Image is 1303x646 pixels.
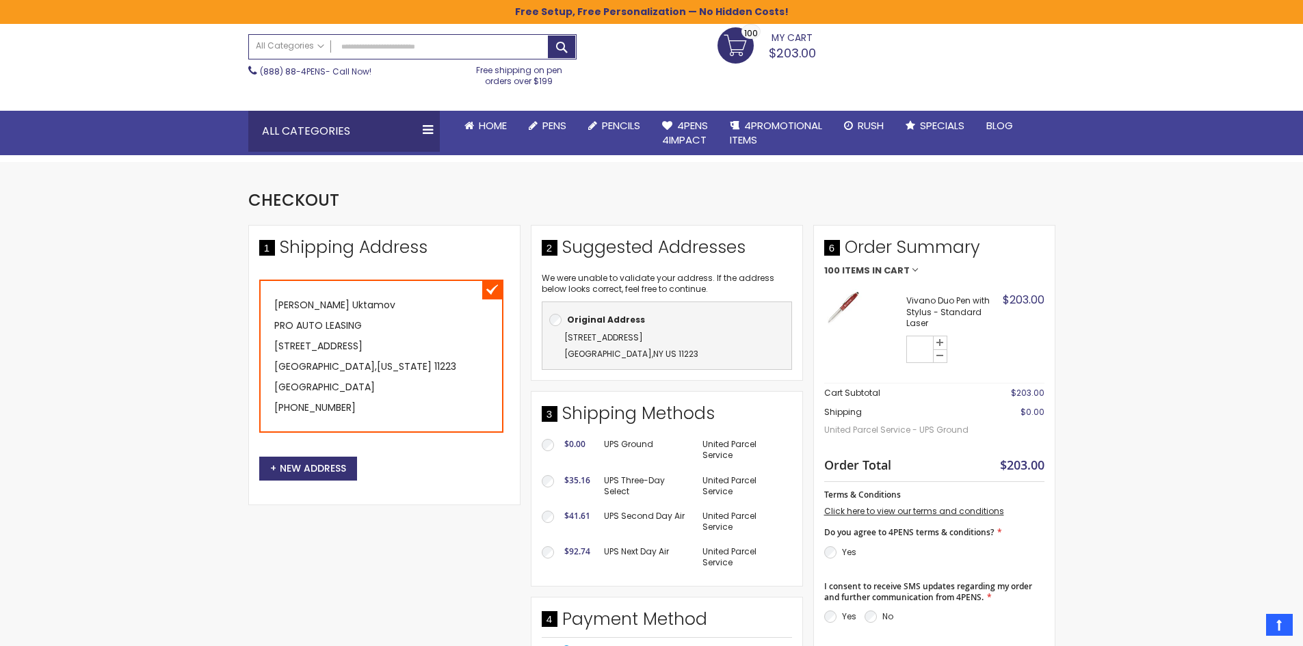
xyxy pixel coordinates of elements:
strong: Order Total [824,455,891,473]
a: $203.00 100 [718,27,816,62]
span: New Address [270,461,346,475]
div: Shipping Methods [542,402,792,432]
a: 4PROMOTIONALITEMS [719,111,833,155]
span: $41.61 [564,510,590,522]
a: Home [453,111,518,141]
span: $92.74 [564,546,590,557]
label: Yes [842,610,856,622]
strong: Vivano Duo Pen with Stylus - Standard Laser [906,295,999,329]
a: (888) 88-4PENS [260,66,326,77]
th: Cart Subtotal [824,383,977,403]
td: UPS Second Day Air [597,504,696,539]
span: Shipping [824,406,862,418]
a: [PHONE_NUMBER] [274,401,356,414]
div: , [549,329,785,362]
a: Blog [975,111,1024,141]
label: No [882,610,893,622]
td: United Parcel Service [696,432,792,468]
a: Specials [895,111,975,141]
span: Do you agree to 4PENS terms & conditions? [824,526,994,538]
span: $203.00 [769,44,816,62]
span: [US_STATE] [377,360,432,373]
div: Shipping Address [259,236,510,266]
p: We were unable to validate your address. If the address below looks correct, feel free to continue. [542,273,792,295]
button: New Address [259,457,357,481]
span: United Parcel Service - UPS Ground [824,418,977,442]
a: Rush [833,111,895,141]
span: - Call Now! [260,66,371,77]
td: United Parcel Service [696,504,792,539]
b: Original Address [567,314,645,325]
span: US [666,348,676,360]
td: UPS Next Day Air [597,539,696,575]
span: Specials [920,118,964,133]
span: $203.00 [1011,387,1044,399]
span: Blog [986,118,1013,133]
div: Suggested Addresses [542,236,792,266]
div: Free shipping on pen orders over $199 [462,59,577,87]
span: $203.00 [1000,457,1044,473]
span: 4Pens 4impact [662,118,708,146]
img: Vivano Duo Pen with Stylus - Standard Laser-Dark Red [824,289,862,327]
a: Click here to view our terms and conditions [824,505,1004,517]
span: $0.00 [564,438,585,450]
div: [PERSON_NAME] Uktamov PRO AUTO LEASING [STREET_ADDRESS] [GEOGRAPHIC_DATA] , 11223 [GEOGRAPHIC_DATA] [259,280,503,433]
span: Checkout [248,189,339,211]
td: United Parcel Service [696,468,792,504]
span: [STREET_ADDRESS] [564,332,643,343]
span: Items in Cart [842,266,910,275]
span: Pencils [602,118,640,133]
a: Pencils [577,111,651,141]
span: All Categories [256,40,324,51]
td: UPS Ground [597,432,696,468]
span: $35.16 [564,474,590,486]
span: 11223 [679,348,698,360]
td: United Parcel Service [696,539,792,575]
span: Pens [542,118,566,133]
span: $0.00 [1021,406,1044,418]
span: I consent to receive SMS updates regarding my order and further communication from 4PENS. [824,580,1032,603]
a: Top [1266,614,1293,636]
div: Payment Method [542,608,792,638]
span: [GEOGRAPHIC_DATA] [564,348,652,360]
a: Pens [518,111,577,141]
span: $203.00 [1003,292,1044,308]
span: Rush [858,118,884,133]
span: Home [479,118,507,133]
span: 100 [824,266,840,275]
td: UPS Three-Day Select [597,468,696,504]
a: 4Pens4impact [651,111,719,155]
span: NY [653,348,663,360]
span: 4PROMOTIONAL ITEMS [730,118,822,146]
label: Yes [842,546,856,558]
span: 100 [744,27,758,40]
span: Terms & Conditions [824,489,901,500]
span: Order Summary [824,236,1044,266]
div: All Categories [248,111,440,152]
a: All Categories [249,35,331,57]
